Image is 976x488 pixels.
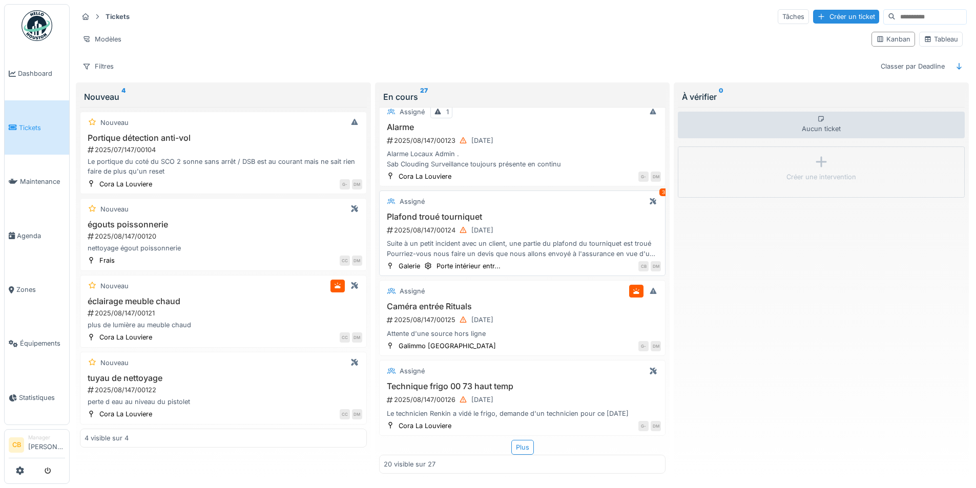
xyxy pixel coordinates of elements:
[384,122,661,132] h3: Alarme
[101,12,134,22] strong: Tickets
[924,34,958,44] div: Tableau
[99,179,152,189] div: Cora La Louviere
[384,239,661,258] div: Suite à un petit incident avec un client, une partie du plafond du tourniquet est troué Pourriez-...
[99,256,115,265] div: Frais
[87,231,362,241] div: 2025/08/147/00120
[5,263,69,316] a: Zones
[876,34,910,44] div: Kanban
[400,197,425,206] div: Assigné
[85,433,129,443] div: 4 visible sur 4
[400,366,425,376] div: Assigné
[384,212,661,222] h3: Plafond troué tourniquet
[5,316,69,370] a: Équipements
[446,107,449,117] div: 1
[100,281,129,291] div: Nouveau
[78,59,118,74] div: Filtres
[340,256,350,266] div: CC
[638,421,649,431] div: G-
[85,157,362,176] div: Le portique du coté du SCO 2 sonne sans arrêt / DSB est au courant mais ne sait rien faire de plu...
[85,243,362,253] div: nettoyage égout poissonnerie
[99,332,152,342] div: Cora La Louviere
[876,59,949,74] div: Classer par Deadline
[384,302,661,311] h3: Caméra entrée Rituals
[85,133,362,143] h3: Portique détection anti-vol
[384,149,661,168] div: Alarme Locaux Admin . Sab Clouding Surveillance toujours présente en continu
[28,434,65,441] div: Manager
[352,256,362,266] div: DM
[399,341,496,351] div: Galimmo [GEOGRAPHIC_DATA]
[778,9,809,24] div: Tâches
[100,118,129,128] div: Nouveau
[719,91,723,103] sup: 0
[340,179,350,189] div: G-
[638,172,649,182] div: G-
[638,261,649,271] div: CB
[651,172,661,182] div: DM
[5,47,69,100] a: Dashboard
[85,296,362,306] h3: éclairage meuble chaud
[28,434,65,456] li: [PERSON_NAME]
[651,341,661,351] div: DM
[471,395,493,405] div: [DATE]
[511,440,534,455] div: Plus
[682,91,961,103] div: À vérifier
[5,208,69,262] a: Agenda
[386,224,661,237] div: 2025/08/147/00124
[384,409,661,418] div: Le technicien Renkin a vidé le frigo, demande d'un technicien pour ce [DATE]
[384,329,661,338] div: Attente d'une source hors ligne
[99,409,152,419] div: Cora La Louviere
[87,385,362,395] div: 2025/08/147/00122
[340,332,350,343] div: CC
[85,397,362,407] div: perte d eau au niveau du pistolet
[87,145,362,155] div: 2025/07/147/00104
[399,172,451,181] div: Cora La Louviere
[651,421,661,431] div: DM
[471,225,493,235] div: [DATE]
[384,459,435,469] div: 20 visible sur 27
[400,286,425,296] div: Assigné
[16,285,65,294] span: Zones
[121,91,126,103] sup: 4
[5,100,69,154] a: Tickets
[84,91,363,103] div: Nouveau
[386,134,661,147] div: 2025/08/147/00123
[420,91,428,103] sup: 27
[399,421,451,431] div: Cora La Louviere
[400,107,425,117] div: Assigné
[386,393,661,406] div: 2025/08/147/00126
[9,437,24,453] li: CB
[651,261,661,271] div: DM
[100,358,129,368] div: Nouveau
[659,188,668,196] div: 3
[20,177,65,186] span: Maintenance
[678,112,965,138] div: Aucun ticket
[437,261,501,271] div: Porte intérieur entr...
[352,332,362,343] div: DM
[20,338,65,348] span: Équipements
[85,373,362,383] h3: tuyau de nettoyage
[471,136,493,145] div: [DATE]
[22,10,52,41] img: Badge_color-CXgf-gQk.svg
[638,341,649,351] div: G-
[19,123,65,133] span: Tickets
[5,155,69,208] a: Maintenance
[340,409,350,419] div: CC
[87,308,362,318] div: 2025/08/147/00121
[17,231,65,241] span: Agenda
[384,381,661,391] h3: Technique frigo 00 73 haut temp
[5,371,69,425] a: Statistiques
[85,320,362,330] div: plus de lumière au meuble chaud
[352,179,362,189] div: DM
[9,434,65,458] a: CB Manager[PERSON_NAME]
[383,91,662,103] div: En cours
[19,393,65,402] span: Statistiques
[78,32,126,47] div: Modèles
[352,409,362,419] div: DM
[18,69,65,78] span: Dashboard
[386,313,661,326] div: 2025/08/147/00125
[786,172,856,182] div: Créer une intervention
[399,261,420,271] div: Galerie
[85,220,362,229] h3: égouts poissonnerie
[100,204,129,214] div: Nouveau
[471,315,493,325] div: [DATE]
